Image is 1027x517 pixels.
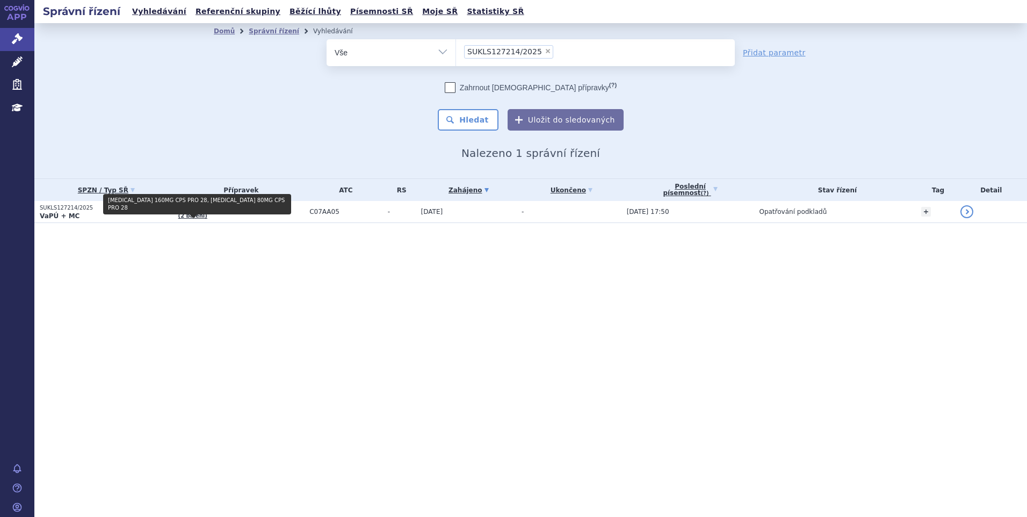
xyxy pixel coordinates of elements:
[743,47,806,58] a: Přidat parametr
[421,183,516,198] a: Zahájeno
[445,82,617,93] label: Zahrnout [DEMOGRAPHIC_DATA] přípravky
[129,4,190,19] a: Vyhledávání
[173,179,305,201] th: Přípravek
[754,179,915,201] th: Stav řízení
[467,48,542,55] span: SUKLS127214/2025
[759,208,827,216] span: Opatřování podkladů
[304,179,382,201] th: ATC
[921,207,931,217] a: +
[309,208,382,216] span: C07AA05
[916,179,956,201] th: Tag
[40,183,173,198] a: SPZN / Typ SŘ
[464,4,527,19] a: Statistiky SŘ
[34,4,129,19] h2: Správní řízení
[347,4,416,19] a: Písemnosti SŘ
[461,147,600,160] span: Nalezeno 1 správní řízení
[40,204,173,212] p: SUKLS127214/2025
[286,4,344,19] a: Běžící lhůty
[419,4,461,19] a: Moje SŘ
[627,208,669,216] span: [DATE] 17:50
[701,190,709,197] abbr: (?)
[627,179,754,201] a: Poslednípísemnost(?)
[522,183,621,198] a: Ukončeno
[609,82,617,89] abbr: (?)
[382,179,416,201] th: RS
[178,204,305,212] span: [MEDICAL_DATA]
[178,213,207,219] a: (2 balení)
[40,212,79,220] strong: VaPÚ + MC
[955,179,1027,201] th: Detail
[522,208,524,216] span: -
[556,45,562,58] input: SUKLS127214/2025
[192,4,284,19] a: Referenční skupiny
[438,109,498,131] button: Hledat
[313,23,367,39] li: Vyhledávání
[388,208,416,216] span: -
[960,205,973,218] a: detail
[545,48,551,54] span: ×
[249,27,299,35] a: Správní řízení
[421,208,443,216] span: [DATE]
[214,27,235,35] a: Domů
[508,109,624,131] button: Uložit do sledovaných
